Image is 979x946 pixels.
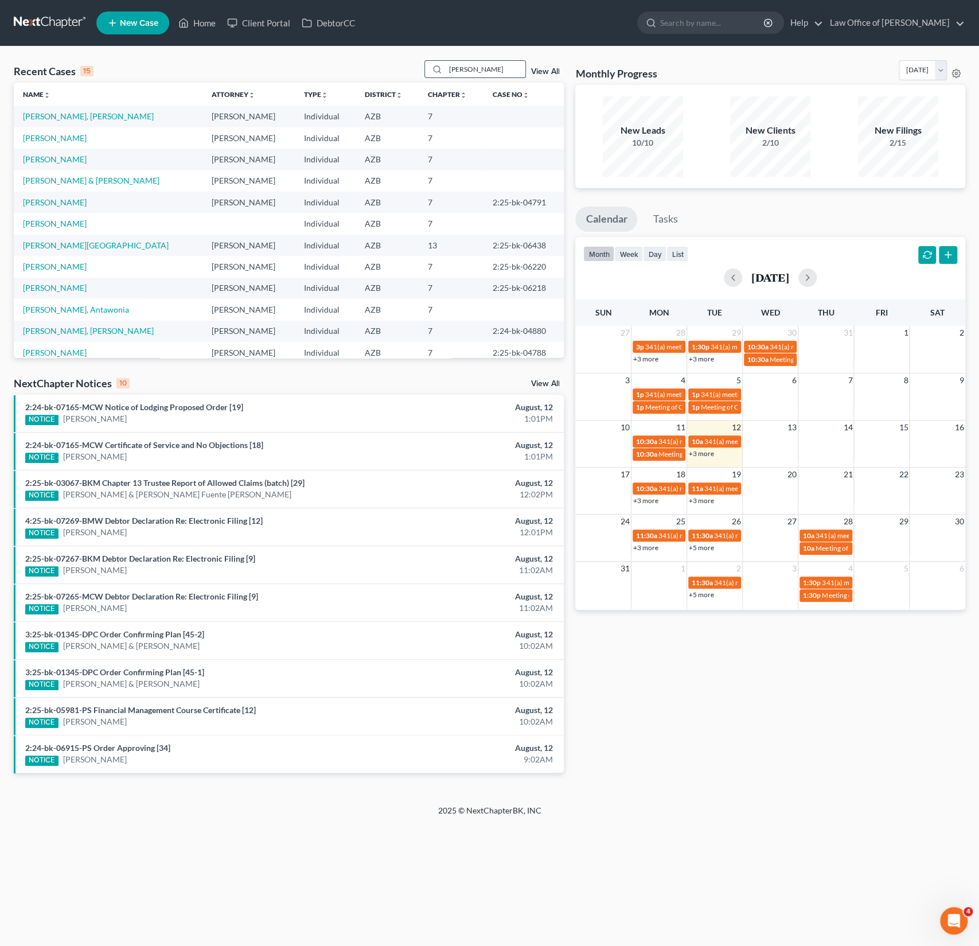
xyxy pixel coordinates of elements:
[295,170,356,192] td: Individual
[633,543,658,552] a: +3 more
[202,256,295,277] td: [PERSON_NAME]
[707,307,722,317] span: Tue
[63,716,127,727] a: [PERSON_NAME]
[384,591,552,602] div: August, 12
[80,66,93,76] div: 15
[964,907,973,916] span: 4
[25,440,263,450] a: 2:24-bk-07165-MCW Certificate of Service and No Objections [18]
[202,342,295,363] td: [PERSON_NAME]
[419,213,483,234] td: 7
[822,591,949,599] span: Meeting of Creditors for [PERSON_NAME]
[636,437,657,446] span: 10:30a
[419,321,483,342] td: 7
[384,477,552,489] div: August, 12
[9,337,220,410] div: Lindsey says…
[419,278,483,299] td: 7
[842,421,853,434] span: 14
[23,240,169,250] a: [PERSON_NAME][GEOGRAPHIC_DATA]
[295,106,356,127] td: Individual
[23,348,87,357] a: [PERSON_NAME]
[25,604,58,614] div: NOTICE
[23,90,50,99] a: Nameunfold_more
[847,373,853,387] span: 7
[930,307,945,317] span: Sat
[79,98,188,107] span: More in the Help Center
[7,5,29,26] button: go back
[493,90,529,99] a: Case Nounfold_more
[63,640,200,652] a: [PERSON_NAME] & [PERSON_NAME]
[689,355,714,363] a: +3 more
[958,373,965,387] span: 9
[858,124,938,137] div: New Filings
[295,321,356,342] td: Individual
[163,805,817,826] div: 2025 © NextChapterBK, INC
[202,278,295,299] td: [PERSON_NAME]
[25,528,58,539] div: NOTICE
[295,235,356,256] td: Individual
[419,192,483,213] td: 7
[384,640,552,652] div: 10:02AM
[47,68,162,77] strong: Credit Report Integration
[295,149,356,170] td: Individual
[645,403,833,411] span: Meeting of Creditors for [PERSON_NAME] & [PERSON_NAME]
[25,705,256,715] a: 2:25-bk-05981-PS Financial Management Course Certificate [12]
[384,439,552,451] div: August, 12
[730,124,810,137] div: New Clients
[63,565,127,576] a: [PERSON_NAME]
[384,667,552,678] div: August, 12
[791,562,798,575] span: 3
[25,756,58,766] div: NOTICE
[531,380,559,388] a: View All
[842,326,853,340] span: 31
[842,468,853,481] span: 21
[692,390,700,399] span: 1p
[384,629,552,640] div: August, 12
[636,450,657,458] span: 10:30a
[18,149,179,193] div: Hi [PERSON_NAME]! I'll reach out to [GEOGRAPHIC_DATA] to get this resolved for you. I'll let you ...
[25,490,58,501] div: NOTICE
[221,13,296,33] a: Client Portal
[9,93,28,111] img: Profile image for Operator
[10,352,220,371] textarea: Message…
[954,515,965,528] span: 30
[692,531,713,540] span: 11:30a
[731,326,742,340] span: 29
[23,326,154,336] a: [PERSON_NAME], [PERSON_NAME]
[18,344,179,378] div: Hi [PERSON_NAME]! You should now see that report available in your case. Let me know if you have ...
[658,437,769,446] span: 341(a) meeting for [PERSON_NAME]
[692,484,703,493] span: 11a
[633,496,658,505] a: +3 more
[202,321,295,342] td: [PERSON_NAME]
[25,743,170,753] a: 2:24-bk-06915-PS Order Approving [34]
[940,907,968,935] iframe: Intercom live chat
[803,578,821,587] span: 1:30p
[25,642,58,652] div: NOTICE
[396,92,403,99] i: unfold_more
[356,106,419,127] td: AZB
[522,92,529,99] i: unfold_more
[675,515,687,528] span: 25
[356,342,419,363] td: AZB
[23,111,154,121] a: [PERSON_NAME], [PERSON_NAME]
[666,246,688,262] button: list
[785,13,823,33] a: Help
[295,192,356,213] td: Individual
[14,376,130,390] div: NextChapter Notices
[714,531,825,540] span: 341(a) meeting for [PERSON_NAME]
[428,90,467,99] a: Chapterunfold_more
[636,390,644,399] span: 1p
[25,554,255,563] a: 2:25-bk-07267-BKM Debtor Declaration Re: Electronic Filing [9]
[63,754,127,765] a: [PERSON_NAME]
[595,307,611,317] span: Sun
[786,326,798,340] span: 30
[36,376,45,385] button: Gif picker
[822,578,933,587] span: 341(a) meeting for [PERSON_NAME]
[356,278,419,299] td: AZB
[898,421,909,434] span: 15
[419,149,483,170] td: 7
[295,256,356,277] td: Individual
[25,680,58,690] div: NOTICE
[295,127,356,149] td: Individual
[689,543,714,552] a: +5 more
[692,403,700,411] span: 1p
